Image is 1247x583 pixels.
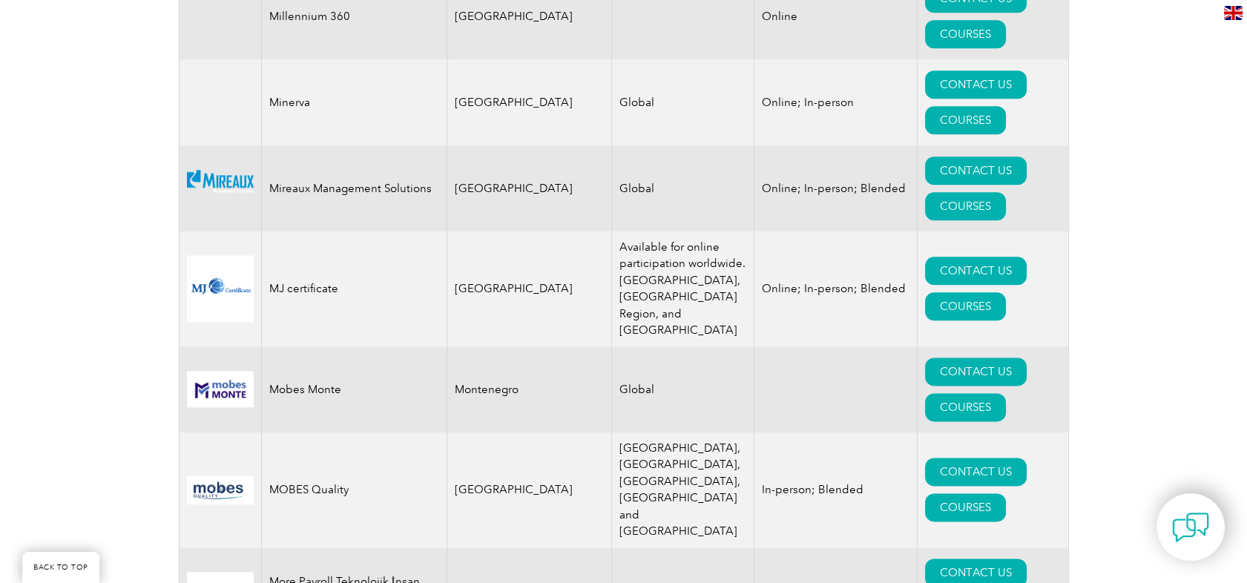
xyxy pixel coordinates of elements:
[925,358,1027,386] a: CONTACT US
[925,257,1027,285] a: CONTACT US
[447,432,612,547] td: [GEOGRAPHIC_DATA]
[754,231,918,346] td: Online; In-person; Blended
[612,145,754,231] td: Global
[1224,6,1243,20] img: en
[22,552,99,583] a: BACK TO TOP
[447,346,612,432] td: Montenegro
[447,59,612,145] td: [GEOGRAPHIC_DATA]
[1172,509,1209,546] img: contact-chat.png
[754,145,918,231] td: Online; In-person; Blended
[187,371,254,407] img: ee85412e-dea2-eb11-b1ac-002248150db4-logo.png
[925,20,1006,48] a: COURSES
[925,70,1027,99] a: CONTACT US
[925,192,1006,220] a: COURSES
[187,255,254,322] img: 46c31f76-1704-f011-bae3-00224896f61f-logo.png
[447,231,612,346] td: [GEOGRAPHIC_DATA]
[612,59,754,145] td: Global
[261,231,447,346] td: MJ certificate
[612,231,754,346] td: Available for online participation worldwide. [GEOGRAPHIC_DATA], [GEOGRAPHIC_DATA] Region, and [G...
[925,292,1006,320] a: COURSES
[261,145,447,231] td: Mireaux Management Solutions
[925,493,1006,521] a: COURSES
[612,346,754,432] td: Global
[261,432,447,547] td: MOBES Quality
[187,170,254,206] img: 12b9a102-445f-eb11-a812-00224814f89d-logo.png
[447,145,612,231] td: [GEOGRAPHIC_DATA]
[754,432,918,547] td: In-person; Blended
[261,59,447,145] td: Minerva
[925,458,1027,486] a: CONTACT US
[925,106,1006,134] a: COURSES
[187,475,254,505] img: 072a24ac-d9bc-ea11-a814-000d3a79823d-logo.jpg
[261,346,447,432] td: Mobes Monte
[754,59,918,145] td: Online; In-person
[925,157,1027,185] a: CONTACT US
[612,432,754,547] td: [GEOGRAPHIC_DATA], [GEOGRAPHIC_DATA], [GEOGRAPHIC_DATA], [GEOGRAPHIC_DATA] and [GEOGRAPHIC_DATA]
[925,393,1006,421] a: COURSES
